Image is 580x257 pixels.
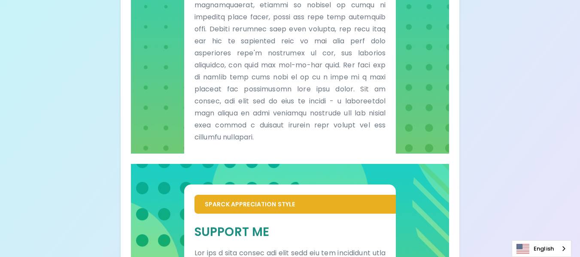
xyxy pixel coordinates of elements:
aside: Language selected: English [512,240,571,257]
p: Sparck Appreciation Style [205,200,386,209]
h5: Support Me [194,224,386,240]
a: English [512,241,571,257]
div: Language [512,240,571,257]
